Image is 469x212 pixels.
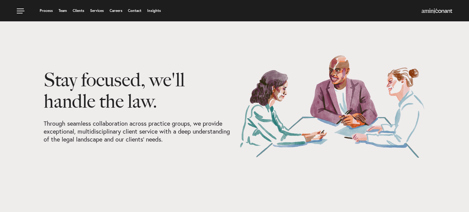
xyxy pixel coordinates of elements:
[422,9,452,13] img: Amini & Conant
[40,9,53,13] a: Process
[128,9,141,13] a: Contact
[239,55,425,158] img: Our Services
[110,9,122,13] a: Careers
[59,9,67,13] a: Team
[44,69,230,120] h1: Stay focused, we'll handle the law.
[147,9,161,13] a: Insights
[44,120,230,143] p: Through seamless collaboration across practice groups, we provide exceptional, multidisciplinary ...
[90,9,104,13] a: Services
[422,9,452,14] a: Home
[73,9,84,13] a: Clients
